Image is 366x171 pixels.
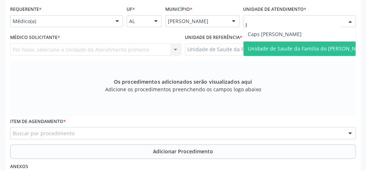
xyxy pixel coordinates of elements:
input: Unidade de atendimento [246,18,341,32]
label: Unidade de referência [185,32,242,43]
label: Item de agendamento [10,116,66,127]
span: Os procedimentos adicionados serão visualizados aqui [114,78,252,85]
span: AL [129,18,147,25]
label: Unidade de atendimento [243,4,306,15]
span: Médico(a) [13,18,108,25]
span: Buscar por procedimento [13,130,75,137]
span: [PERSON_NAME] [168,18,225,25]
label: UF [127,4,135,15]
label: Requerente [10,4,42,15]
span: Adicione os procedimentos preenchendo os campos logo abaixo [105,85,261,93]
span: Adicionar Procedimento [153,148,213,155]
label: Município [165,4,192,15]
label: Médico Solicitante [10,32,60,43]
span: Caps [PERSON_NAME] [248,31,302,38]
button: Adicionar Procedimento [10,144,356,159]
